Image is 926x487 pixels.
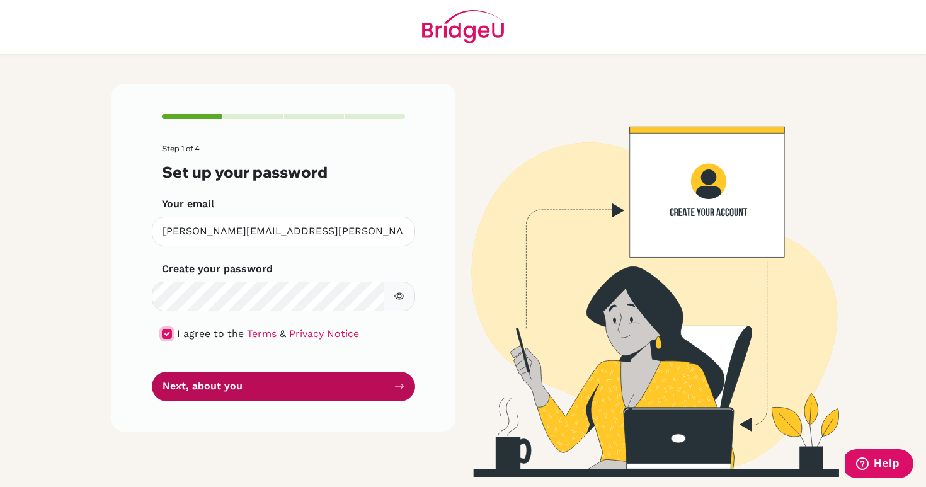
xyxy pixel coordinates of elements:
a: Terms [247,328,277,340]
h3: Set up your password [162,163,405,181]
input: Insert your email* [152,217,415,246]
span: Step 1 of 4 [162,144,200,153]
span: & [280,328,286,340]
a: Privacy Notice [289,328,359,340]
span: I agree to the [177,328,244,340]
iframe: Opens a widget where you can find more information [845,449,913,481]
label: Create your password [162,261,273,277]
button: Next, about you [152,372,415,401]
label: Your email [162,197,214,212]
